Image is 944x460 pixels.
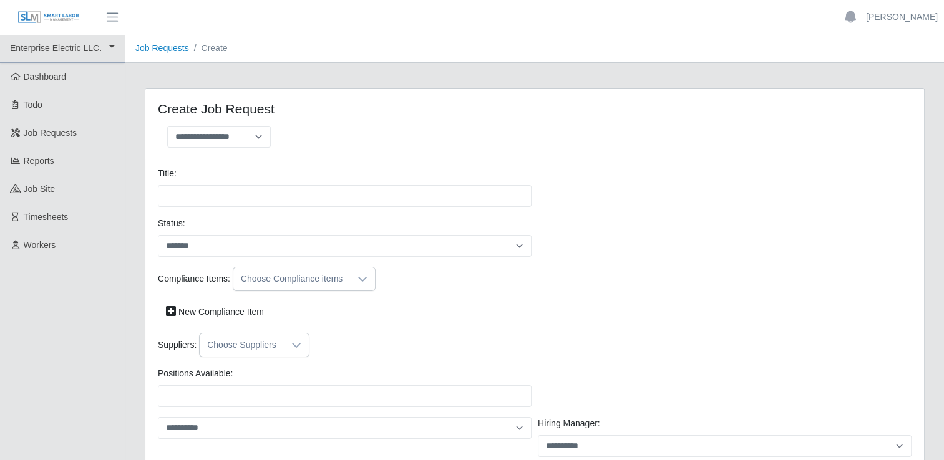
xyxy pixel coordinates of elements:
[24,128,77,138] span: Job Requests
[24,100,42,110] span: Todo
[24,212,69,222] span: Timesheets
[158,167,177,180] label: Title:
[233,267,350,290] div: Choose Compliance items
[17,11,80,24] img: SLM Logo
[158,338,197,352] label: Suppliers:
[24,240,56,250] span: Workers
[158,367,233,380] label: Positions Available:
[24,184,56,194] span: job site
[866,11,938,24] a: [PERSON_NAME]
[189,42,228,55] li: Create
[158,272,230,285] label: Compliance Items:
[158,301,272,323] a: New Compliance Item
[158,217,185,230] label: Status:
[24,156,54,166] span: Reports
[24,72,67,82] span: Dashboard
[10,10,741,24] body: Rich Text Area. Press ALT-0 for help.
[135,43,189,53] a: Job Requests
[200,333,284,357] div: Choose Suppliers
[158,101,525,117] h4: Create Job Request
[538,417,600,430] label: Hiring Manager:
